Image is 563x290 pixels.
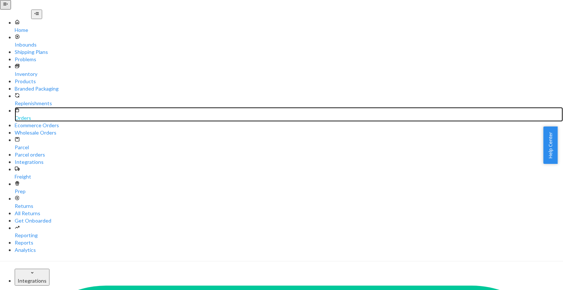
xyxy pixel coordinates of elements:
[31,10,42,19] button: Close Navigation
[15,151,563,158] a: Parcel orders
[15,144,563,151] div: Parcel
[15,246,563,254] a: Analytics
[543,126,558,164] button: Help Center
[15,34,563,48] a: Inbounds
[15,232,563,239] div: Reporting
[15,217,563,224] a: Get Onboarded
[15,210,563,217] a: All Returns
[18,277,47,285] div: Integrations
[15,114,563,122] div: Orders
[15,107,563,122] a: Orders
[15,239,563,246] a: Reports
[15,56,563,63] a: Problems
[15,158,563,166] a: Integrations
[15,122,563,129] a: Ecommerce Orders
[15,188,563,195] div: Prep
[15,63,563,78] a: Inventory
[15,48,563,56] a: Shipping Plans
[15,129,563,136] a: Wholesale Orders
[15,19,563,34] a: Home
[15,26,563,34] div: Home
[15,85,563,92] a: Branded Packaging
[15,202,563,210] div: Returns
[15,173,563,180] div: Freight
[15,224,563,239] a: Reporting
[15,92,563,107] a: Replenishments
[15,41,563,48] div: Inbounds
[15,180,563,195] a: Prep
[15,70,563,78] div: Inventory
[15,136,563,151] a: Parcel
[15,78,563,85] a: Products
[15,269,49,286] button: Integrations
[15,100,563,107] div: Replenishments
[15,195,563,210] a: Returns
[15,166,563,180] a: Freight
